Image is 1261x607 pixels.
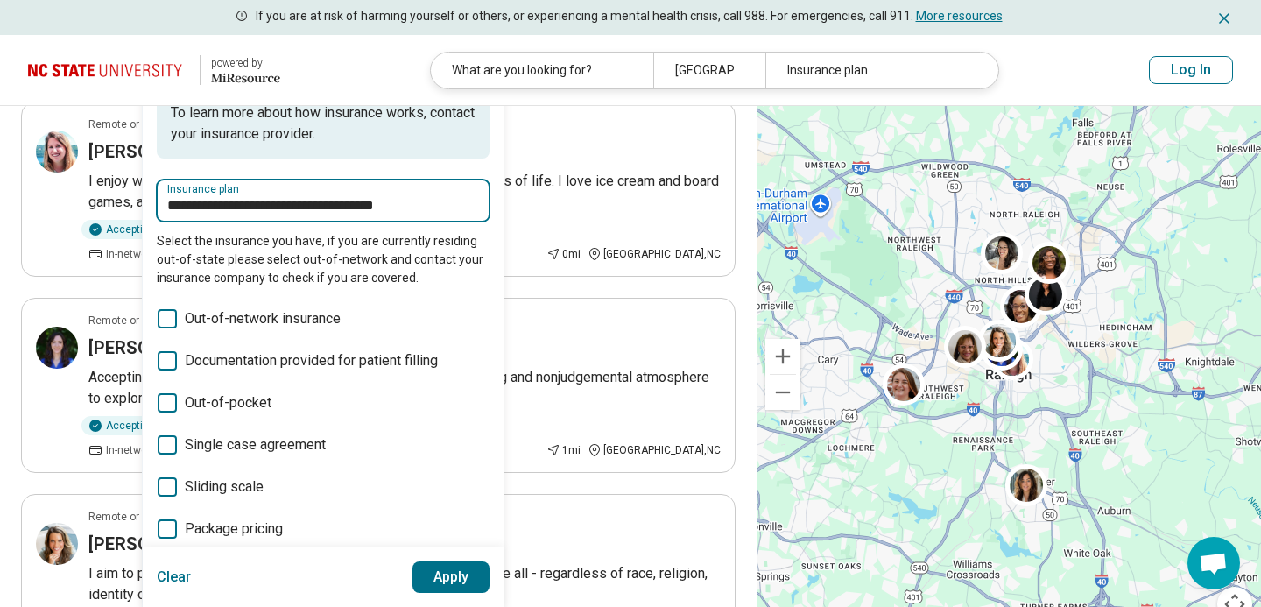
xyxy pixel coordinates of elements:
button: Zoom out [765,375,800,410]
div: What are you looking for? [431,53,653,88]
span: In-network insurance [106,246,208,262]
div: Insurance plan [765,53,988,88]
button: Dismiss [1215,7,1233,28]
a: More resources [916,9,1003,23]
h3: [PERSON_NAME] [88,139,226,164]
div: [GEOGRAPHIC_DATA] , NC [588,246,721,262]
img: North Carolina State University [28,49,189,91]
div: [GEOGRAPHIC_DATA] , NC [588,442,721,458]
label: Insurance plan [167,184,479,194]
button: Log In [1149,56,1233,84]
p: Remote or In-person [88,116,187,132]
h3: [PERSON_NAME] [88,532,226,556]
div: [GEOGRAPHIC_DATA], [GEOGRAPHIC_DATA], [GEOGRAPHIC_DATA] [653,53,764,88]
div: 1 mi [546,442,581,458]
div: 0 mi [546,246,581,262]
p: If you are at risk of harming yourself or others, or experiencing a mental health crisis, call 98... [256,7,1003,25]
span: Single case agreement [185,434,326,455]
div: Open chat [1187,537,1240,589]
p: Remote or In-person [88,313,187,328]
span: Package pricing [185,519,283,540]
span: Out-of-pocket [185,392,271,413]
p: To learn more about how insurance works, contact your insurance provider. [171,102,476,145]
p: Remote or In-person [88,509,187,525]
span: Documentation provided for patient filling [185,350,438,371]
span: Out-of-network insurance [185,308,341,329]
p: I aim to provide a warm, safe, and non-judgmental environment where all - regardless of race, rel... [88,563,721,605]
button: Zoom in [765,339,800,374]
span: In-network insurance [106,442,208,458]
button: Apply [412,561,490,593]
div: Accepting clients [81,416,201,435]
div: Accepting clients [81,220,201,239]
p: I enjoy working with young adults and welcome people from all walks of life. I love ice cream and... [88,171,721,213]
a: North Carolina State University powered by [28,49,280,91]
p: Accepting new clients for Mondays and Tuesdays. Warm, welcoming and nonjudgemental atmosphere to ... [88,367,721,409]
span: Sliding scale [185,476,264,498]
h3: [PERSON_NAME] [88,335,226,360]
div: powered by [211,55,280,71]
button: Clear [157,561,192,593]
p: Select the insurance you have, if you are currently residing out-of-state please select out-of-ne... [157,232,490,287]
